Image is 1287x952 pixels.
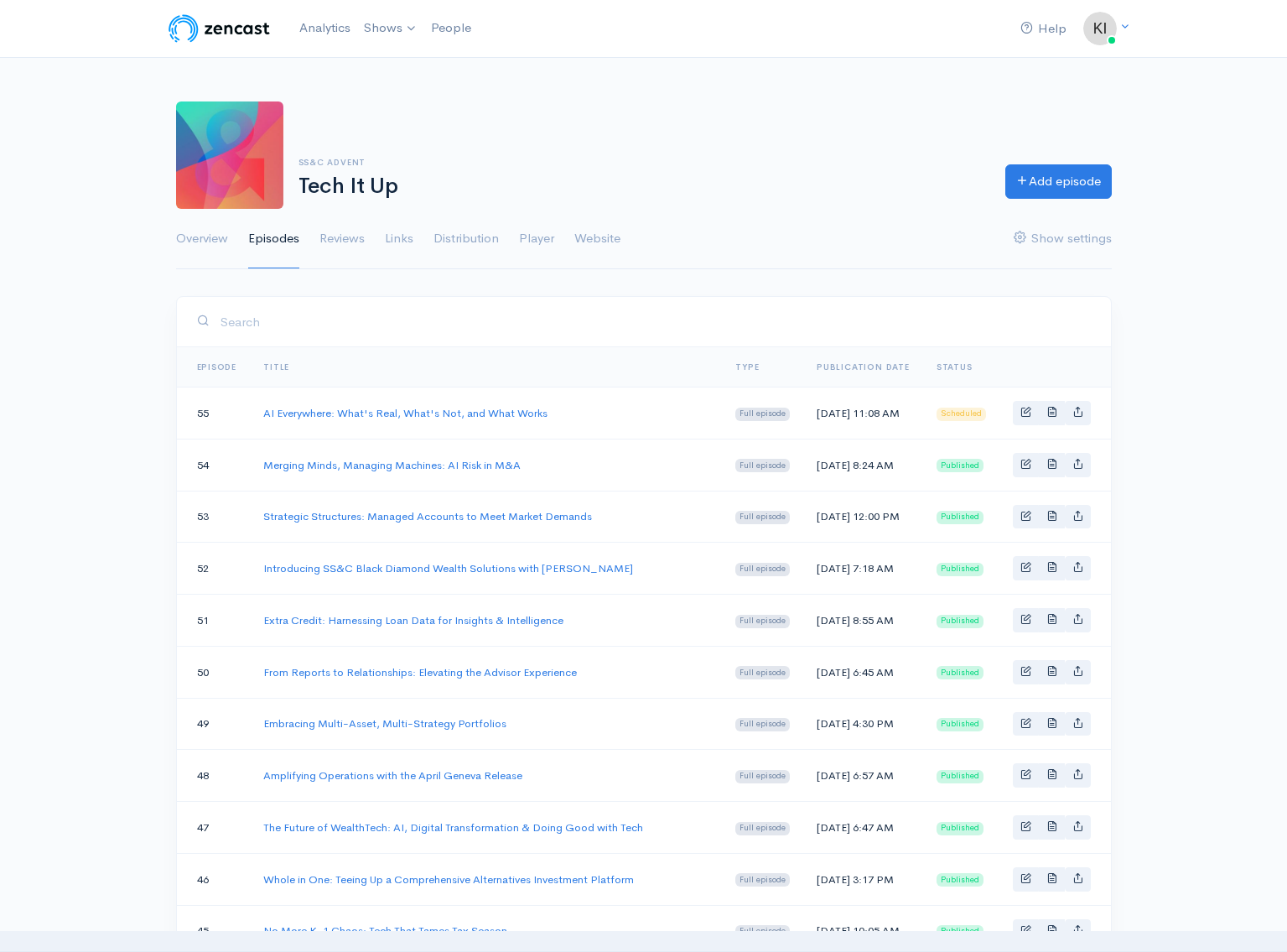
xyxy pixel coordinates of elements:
[937,459,983,472] span: Published
[1083,12,1117,45] img: ...
[1013,867,1091,892] div: Basic example
[937,511,983,524] span: Published
[177,491,251,543] td: 53
[263,509,592,523] a: Strategic Structures: Managed Accounts to Meet Market Demands
[177,802,251,854] td: 47
[803,853,923,905] td: [DATE] 3:17 PM
[937,925,983,939] span: Published
[263,362,289,372] a: Title
[735,511,790,524] span: Full episode
[263,923,507,938] a: No More K-1 Chaos: Tech That Tames Tax Season
[803,750,923,802] td: [DATE] 6:57 AM
[177,646,251,698] td: 50
[177,750,251,802] td: 48
[263,872,634,887] a: Whole in One: Teeing Up a Comprehensive Alternatives Investment Platform
[1013,401,1091,425] div: Basic example
[263,561,633,575] a: Introducing SS&C Black Diamond Wealth Solutions with [PERSON_NAME]
[177,543,251,595] td: 52
[803,543,923,595] td: [DATE] 7:18 AM
[937,563,983,576] span: Published
[735,718,790,731] span: Full episode
[385,209,413,269] a: Links
[424,10,478,46] a: People
[735,925,790,939] span: Full episode
[263,820,643,835] a: The Future of WealthTech: AI, Digital Transformation & Doing Good with Tech
[433,209,499,269] a: Distribution
[735,408,790,421] span: Full episode
[519,209,554,269] a: Player
[1014,209,1112,269] a: Show settings
[263,716,506,731] a: Embracing Multi-Asset, Multi-Strategy Portfolios
[177,698,251,750] td: 49
[803,698,923,750] td: [DATE] 4:30 PM
[220,304,1091,339] input: Search
[263,458,521,472] a: Merging Minds, Managing Machines: AI Risk in M&A
[1013,608,1091,632] div: Basic example
[293,10,357,46] a: Analytics
[937,408,986,421] span: Scheduled
[803,595,923,647] td: [DATE] 8:55 AM
[735,666,790,679] span: Full episode
[263,613,563,627] a: Extra Credit: Harnessing Loan Data for Insights & Intelligence
[803,802,923,854] td: [DATE] 6:47 AM
[263,665,577,679] a: From Reports to Relationships: Elevating the Advisor Experience
[937,770,983,783] span: Published
[574,209,620,269] a: Website
[817,362,910,372] a: Publication date
[248,209,299,269] a: Episodes
[735,563,790,576] span: Full episode
[937,718,983,731] span: Published
[1013,556,1091,580] div: Basic example
[319,209,365,269] a: Reviews
[937,362,973,372] span: Status
[735,822,790,835] span: Full episode
[803,646,923,698] td: [DATE] 6:45 AM
[1013,712,1091,736] div: Basic example
[1013,763,1091,788] div: Basic example
[803,388,923,440] td: [DATE] 11:08 AM
[937,615,983,628] span: Published
[1013,453,1091,477] div: Basic example
[177,439,251,491] td: 54
[298,158,985,167] h6: SS&C Advent
[1005,164,1112,199] a: Add episode
[263,768,522,783] a: Amplifying Operations with the April Geneva Release
[357,10,424,47] a: Shows
[1014,11,1073,47] a: Help
[263,406,547,420] a: AI Everywhere: What's Real, What's Not, and What Works
[1013,660,1091,684] div: Basic example
[937,666,983,679] span: Published
[197,362,237,372] a: Episode
[735,459,790,472] span: Full episode
[298,174,985,199] h1: Tech It Up
[176,209,228,269] a: Overview
[1013,919,1091,944] div: Basic example
[1013,505,1091,529] div: Basic example
[937,873,983,887] span: Published
[735,615,790,628] span: Full episode
[177,388,251,440] td: 55
[803,439,923,491] td: [DATE] 8:24 AM
[735,770,790,783] span: Full episode
[735,873,790,887] span: Full episode
[177,853,251,905] td: 46
[1013,815,1091,840] div: Basic example
[177,595,251,647] td: 51
[735,362,759,372] a: Type
[166,12,272,45] img: ZenCast Logo
[937,822,983,835] span: Published
[803,491,923,543] td: [DATE] 12:00 PM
